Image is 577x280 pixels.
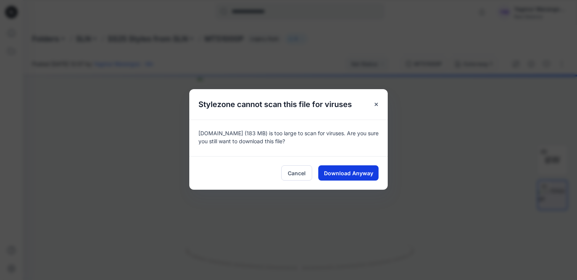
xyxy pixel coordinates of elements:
span: Cancel [288,169,306,177]
button: Close [369,98,383,111]
span: Download Anyway [324,169,373,177]
button: Download Anyway [318,165,379,181]
button: Cancel [281,165,312,181]
div: [DOMAIN_NAME] (183 MB) is too large to scan for viruses. Are you sure you still want to download ... [189,120,388,156]
h5: Stylezone cannot scan this file for viruses [189,89,361,120]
